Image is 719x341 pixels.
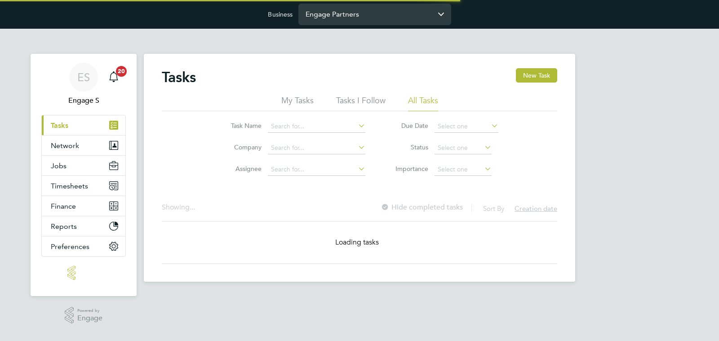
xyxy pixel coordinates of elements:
[51,121,68,130] span: Tasks
[268,163,365,176] input: Search for...
[42,156,125,175] button: Jobs
[388,165,428,173] label: Importance
[281,95,314,111] li: My Tasks
[42,236,125,256] button: Preferences
[42,115,125,135] a: Tasks
[268,120,365,133] input: Search for...
[51,242,89,251] span: Preferences
[221,143,262,151] label: Company
[31,54,137,296] nav: Main navigation
[516,68,557,83] button: New Task
[65,307,103,324] a: Powered byEngage
[51,141,79,150] span: Network
[41,266,126,280] a: Go to home page
[77,71,90,83] span: ES
[268,142,365,154] input: Search for...
[77,307,102,315] span: Powered by
[483,204,504,213] label: Sort By
[77,315,102,322] span: Engage
[51,182,88,190] span: Timesheets
[41,95,126,106] span: Engage S
[381,203,463,212] label: Hide completed tasks
[67,266,100,280] img: engage-logo-retina.png
[335,238,380,247] span: Loading tasks
[51,162,67,170] span: Jobs
[268,10,293,18] label: Business
[41,63,126,106] a: ESEngage S
[105,63,123,92] a: 20
[190,203,195,212] span: ...
[515,204,557,213] span: Creation date
[435,142,492,154] input: Select one
[388,143,428,151] label: Status
[42,216,125,236] button: Reports
[336,95,386,111] li: Tasks I Follow
[221,165,262,173] label: Assignee
[116,66,127,77] span: 20
[162,68,196,86] h2: Tasks
[42,196,125,216] button: Finance
[42,136,125,155] button: Network
[435,120,498,133] input: Select one
[388,122,428,130] label: Due Date
[42,176,125,196] button: Timesheets
[435,163,492,176] input: Select one
[51,202,76,210] span: Finance
[221,122,262,130] label: Task Name
[51,222,77,231] span: Reports
[162,203,197,212] div: Showing
[408,95,438,111] li: All Tasks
